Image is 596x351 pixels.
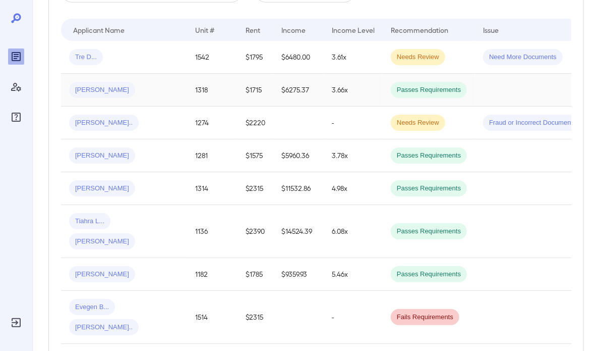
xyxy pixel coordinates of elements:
[483,24,499,36] div: Issue
[187,205,237,258] td: 1136
[237,291,273,344] td: $2315
[8,109,24,125] div: FAQ
[324,74,383,107] td: 3.66x
[237,205,273,258] td: $2390
[69,323,139,332] span: [PERSON_NAME]..
[324,172,383,205] td: 4.98x
[324,258,383,291] td: 5.46x
[324,205,383,258] td: 6.08x
[324,41,383,74] td: 3.61x
[237,139,273,172] td: $1575
[324,291,383,344] td: -
[273,41,324,74] td: $6480.00
[324,139,383,172] td: 3.78x
[332,24,375,36] div: Income Level
[187,74,237,107] td: 1318
[195,24,214,36] div: Unit #
[237,41,273,74] td: $1795
[324,107,383,139] td: -
[391,118,445,128] span: Needs Review
[391,227,467,236] span: Passes Requirements
[391,270,467,279] span: Passes Requirements
[69,85,135,95] span: [PERSON_NAME]
[69,118,139,128] span: [PERSON_NAME]..
[237,172,273,205] td: $2315
[187,139,237,172] td: 1281
[187,291,237,344] td: 1514
[237,107,273,139] td: $2220
[391,184,467,193] span: Passes Requirements
[391,85,467,95] span: Passes Requirements
[187,107,237,139] td: 1274
[8,79,24,95] div: Manage Users
[187,172,237,205] td: 1314
[273,205,324,258] td: $14524.39
[69,184,135,193] span: [PERSON_NAME]
[69,303,115,312] span: Evegen B...
[187,258,237,291] td: 1182
[273,139,324,172] td: $5960.36
[391,53,445,62] span: Needs Review
[391,313,459,322] span: Fails Requirements
[273,172,324,205] td: $11532.86
[8,48,24,65] div: Reports
[483,53,563,62] span: Need More Documents
[69,53,103,62] span: Tre D...
[237,258,273,291] td: $1785
[237,74,273,107] td: $1715
[246,24,262,36] div: Rent
[391,151,467,161] span: Passes Requirements
[391,24,448,36] div: Recommendation
[187,41,237,74] td: 1542
[69,217,110,226] span: Tiahra L...
[69,151,135,161] span: [PERSON_NAME]
[273,258,324,291] td: $9359.93
[8,315,24,331] div: Log Out
[281,24,306,36] div: Income
[69,237,135,246] span: [PERSON_NAME]
[69,270,135,279] span: [PERSON_NAME]
[273,74,324,107] td: $6275.37
[73,24,125,36] div: Applicant Name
